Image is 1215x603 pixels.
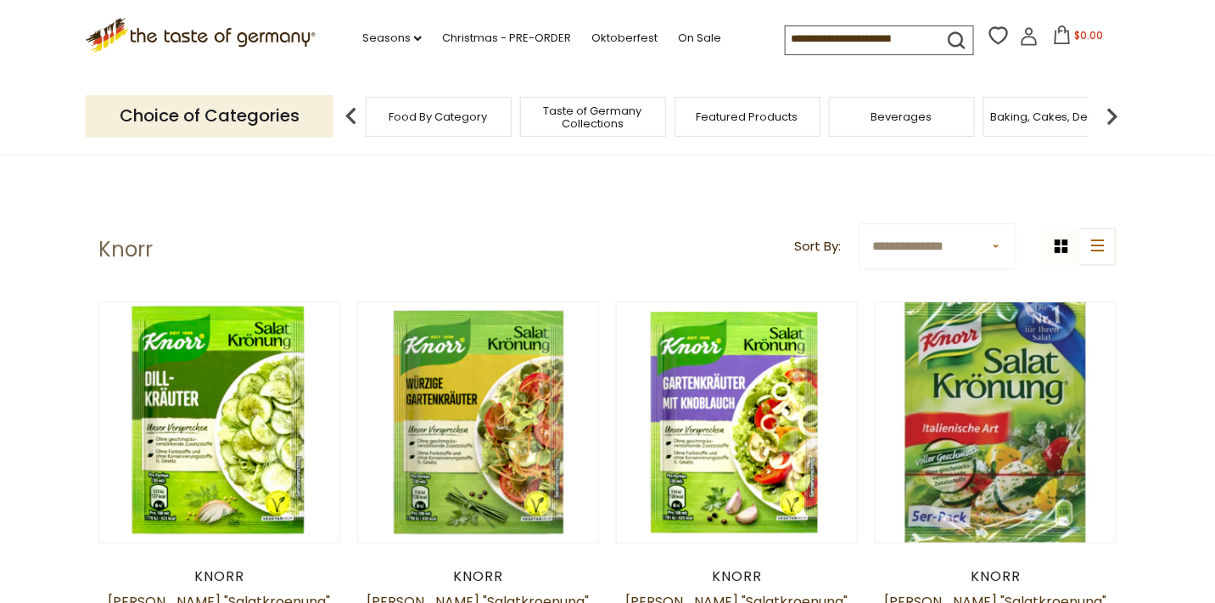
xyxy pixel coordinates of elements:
[334,99,368,133] img: previous arrow
[875,568,1117,585] div: Knorr
[1095,99,1129,133] img: next arrow
[616,568,858,585] div: Knorr
[591,29,658,48] a: Oktoberfest
[99,302,339,543] img: Knorr
[525,104,661,130] a: Taste of Germany Collections
[697,110,798,123] a: Featured Products
[389,110,488,123] a: Food By Category
[357,568,599,585] div: Knorr
[617,302,857,543] img: Knorr
[86,95,333,137] p: Choice of Categories
[362,29,422,48] a: Seasons
[1075,28,1104,42] span: $0.00
[678,29,721,48] a: On Sale
[1042,25,1114,51] button: $0.00
[358,302,598,543] img: Knorr
[876,302,1116,543] img: Knorr
[871,110,932,123] a: Beverages
[990,110,1122,123] a: Baking, Cakes, Desserts
[98,568,340,585] div: Knorr
[795,236,842,257] label: Sort By:
[98,237,153,262] h1: Knorr
[442,29,571,48] a: Christmas - PRE-ORDER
